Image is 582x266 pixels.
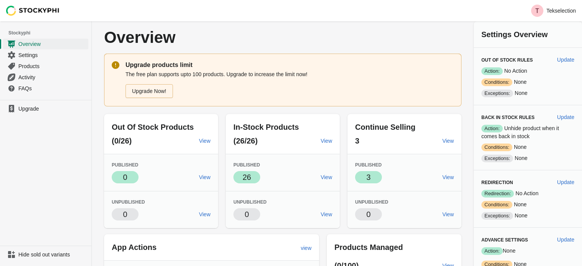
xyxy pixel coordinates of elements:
p: No Action [481,189,574,197]
p: None [481,212,574,220]
span: Out Of Stock Products [112,123,194,131]
p: Overview [104,29,315,46]
span: Action: [481,247,503,255]
span: (26/26) [233,137,258,145]
span: Update [557,57,574,63]
span: 0 [123,173,127,181]
span: view [301,245,311,251]
a: View [318,134,335,148]
p: Upgrade products limit [126,60,454,70]
p: 0 [245,209,249,220]
span: Products [18,62,87,70]
p: None [481,78,574,86]
img: Stockyphi [6,6,60,16]
button: Update [554,110,577,124]
a: View [318,207,335,221]
span: View [199,174,210,180]
span: View [321,174,332,180]
p: None [481,89,574,97]
a: View [196,170,214,184]
span: View [442,138,454,144]
p: None [481,154,574,162]
span: Conditions: [481,78,512,86]
text: T [535,8,539,14]
span: Published [233,162,260,168]
span: Overview [18,40,87,48]
p: The free plan supports upto 100 products. Upgrade to increase the limit now! [126,70,454,78]
p: None [481,201,574,209]
span: 0 [366,210,370,219]
p: None [481,247,574,255]
a: Overview [3,38,88,49]
span: Conditions: [481,144,512,151]
span: Published [112,162,138,168]
span: Update [557,114,574,120]
span: FAQs [18,85,87,92]
span: App Actions [112,243,157,251]
a: Products [3,60,88,72]
span: Update [557,237,574,243]
a: Upgrade Now! [126,84,173,98]
p: No Action [481,67,574,75]
a: View [196,134,214,148]
a: View [439,134,457,148]
span: (0/26) [112,137,132,145]
span: Hide sold out variants [18,251,87,258]
a: View [196,207,214,221]
a: view [298,241,315,255]
a: View [318,170,335,184]
span: Unpublished [233,199,267,205]
span: Activity [18,73,87,81]
span: Published [355,162,381,168]
h3: Redirection [481,180,551,186]
span: Unpublished [112,199,145,205]
span: In-Stock Products [233,123,299,131]
button: Update [554,175,577,189]
span: Exceptions: [481,90,513,97]
span: 0 [123,210,127,219]
a: FAQs [3,83,88,94]
a: View [439,170,457,184]
span: Unpublished [355,199,388,205]
span: View [442,174,454,180]
span: View [442,211,454,217]
p: Unhide product when it comes back in stock [481,124,574,140]
span: Avatar with initials T [531,5,543,17]
span: View [199,138,210,144]
span: Exceptions: [481,212,513,220]
h3: Back in Stock Rules [481,114,551,121]
a: Settings [3,49,88,60]
span: Conditions: [481,201,512,209]
p: Tekselection [546,8,576,14]
span: Continue Selling [355,123,416,131]
span: Update [557,179,574,185]
span: View [199,211,210,217]
span: Action: [481,67,503,75]
span: 3 [366,173,370,181]
a: Upgrade [3,103,88,114]
button: Update [554,233,577,246]
span: 26 [243,173,251,181]
button: Update [554,53,577,67]
span: View [321,211,332,217]
span: Upgrade [18,105,87,113]
span: Settings [18,51,87,59]
h3: Out of Stock Rules [481,57,551,63]
span: 3 [355,137,359,145]
span: Settings Overview [481,30,548,39]
a: View [439,207,457,221]
span: Stockyphi [8,29,91,37]
span: View [321,138,332,144]
a: Activity [3,72,88,83]
span: Redirection: [481,190,514,197]
span: Action: [481,125,503,132]
span: Exceptions: [481,155,513,162]
p: None [481,143,574,151]
h3: Advance Settings [481,237,551,243]
a: Hide sold out variants [3,249,88,260]
button: Avatar with initials TTekselection [528,3,579,18]
span: Products Managed [334,243,403,251]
